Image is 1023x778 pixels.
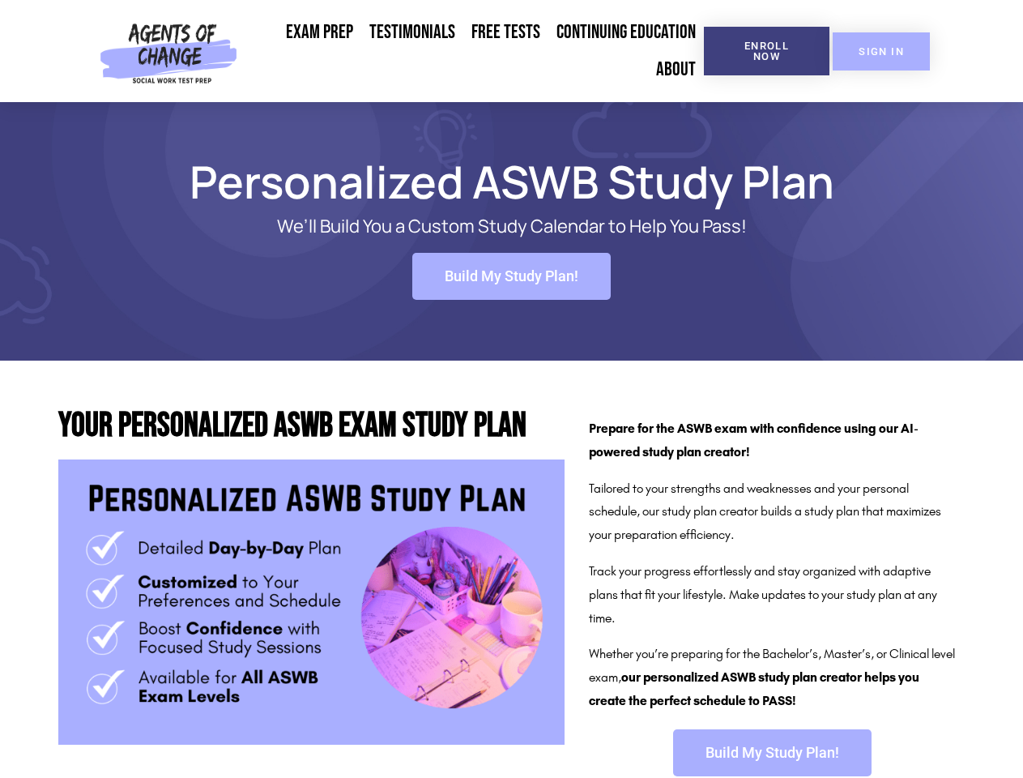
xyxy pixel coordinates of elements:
b: our personalized ASWB study plan creator helps you create the perfect schedule to PASS! [589,669,919,708]
p: Whether you’re preparing for the Bachelor’s, Master’s, or Clinical level exam, [589,643,957,712]
a: Free Tests [463,14,548,51]
p: Tailored to your strengths and weaknesses and your personal schedule, our study plan creator buil... [589,477,957,547]
p: We’ll Build You a Custom Study Calendar to Help You Pass! [115,216,909,237]
span: Build My Study Plan! [445,269,578,284]
h2: Your Personalized ASWB Exam Study Plan [58,409,565,443]
strong: Prepare for the ASWB exam with confidence using our AI-powered study plan creator! [589,421,919,460]
nav: Menu [244,14,704,88]
a: Build My Study Plan! [673,729,872,776]
a: SIGN IN [833,32,930,71]
h1: Personalized ASWB Study Plan [50,163,974,200]
a: Build My Study Plan! [412,253,611,300]
a: Enroll Now [704,27,829,75]
span: SIGN IN [859,46,904,57]
a: Exam Prep [278,14,361,51]
a: About [648,51,704,88]
a: Continuing Education [548,14,704,51]
p: Track your progress effortlessly and stay organized with adaptive plans that fit your lifestyle. ... [589,560,957,630]
a: Testimonials [361,14,463,51]
span: Build My Study Plan! [705,746,839,760]
span: Enroll Now [730,41,803,62]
